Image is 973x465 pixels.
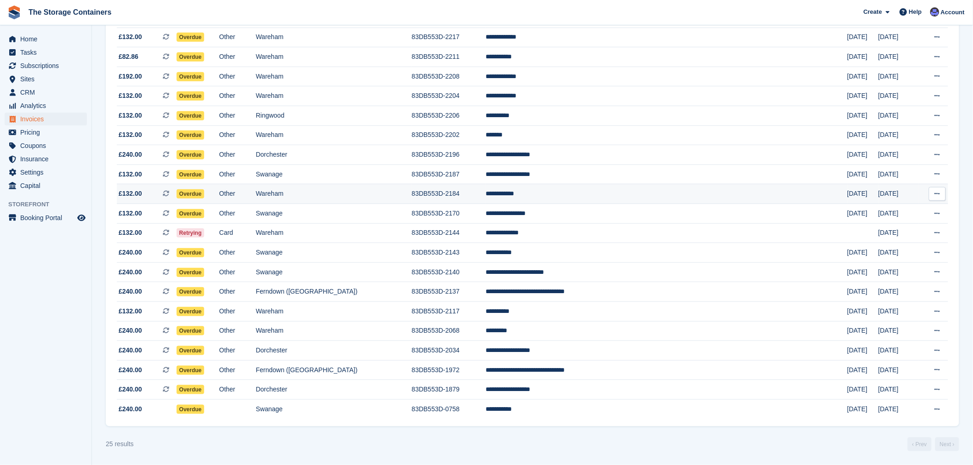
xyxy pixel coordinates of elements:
[219,380,256,400] td: Other
[256,341,412,361] td: Dorchester
[119,267,142,277] span: £240.00
[219,223,256,243] td: Card
[256,380,412,400] td: Dorchester
[219,341,256,361] td: Other
[412,321,486,341] td: 83DB553D-2068
[119,91,142,101] span: £132.00
[177,111,205,120] span: Overdue
[119,72,142,81] span: £192.00
[219,106,256,126] td: Other
[847,184,879,204] td: [DATE]
[20,211,75,224] span: Booking Portal
[119,170,142,179] span: £132.00
[847,67,879,86] td: [DATE]
[219,28,256,47] td: Other
[177,268,205,277] span: Overdue
[20,139,75,152] span: Coupons
[847,321,879,341] td: [DATE]
[219,125,256,145] td: Other
[7,6,21,19] img: stora-icon-8386f47178a22dfd0bd8f6a31ec36ba5ce8667c1dd55bd0f319d3a0aa187defe.svg
[119,228,142,238] span: £132.00
[219,86,256,106] td: Other
[908,437,932,451] a: Previous
[256,262,412,282] td: Swanage
[119,346,142,355] span: £240.00
[256,164,412,184] td: Swanage
[878,223,919,243] td: [DATE]
[847,243,879,263] td: [DATE]
[219,243,256,263] td: Other
[412,223,486,243] td: 83DB553D-2144
[177,405,205,414] span: Overdue
[20,99,75,112] span: Analytics
[878,380,919,400] td: [DATE]
[412,262,486,282] td: 83DB553D-2140
[5,153,87,165] a: menu
[20,86,75,99] span: CRM
[76,212,87,223] a: Preview store
[412,106,486,126] td: 83DB553D-2206
[864,7,882,17] span: Create
[412,145,486,165] td: 83DB553D-2196
[412,282,486,302] td: 83DB553D-2137
[177,385,205,394] span: Overdue
[5,126,87,139] a: menu
[5,166,87,179] a: menu
[256,47,412,67] td: Wareham
[219,164,256,184] td: Other
[119,365,142,375] span: £240.00
[5,211,87,224] a: menu
[847,262,879,282] td: [DATE]
[8,200,92,209] span: Storefront
[256,360,412,380] td: Ferndown ([GEOGRAPHIC_DATA])
[847,86,879,106] td: [DATE]
[878,243,919,263] td: [DATE]
[412,399,486,419] td: 83DB553D-0758
[5,33,87,45] a: menu
[5,86,87,99] a: menu
[412,341,486,361] td: 83DB553D-2034
[412,86,486,106] td: 83DB553D-2204
[847,164,879,184] td: [DATE]
[847,301,879,321] td: [DATE]
[256,86,412,106] td: Wareham
[878,145,919,165] td: [DATE]
[412,184,486,204] td: 83DB553D-2184
[909,7,922,17] span: Help
[256,399,412,419] td: Swanage
[5,99,87,112] a: menu
[20,126,75,139] span: Pricing
[177,130,205,140] span: Overdue
[106,439,134,449] div: 25 results
[412,125,486,145] td: 83DB553D-2202
[256,145,412,165] td: Dorchester
[219,321,256,341] td: Other
[20,59,75,72] span: Subscriptions
[256,321,412,341] td: Wareham
[177,346,205,355] span: Overdue
[5,139,87,152] a: menu
[119,52,138,62] span: £82.86
[119,111,142,120] span: £132.00
[219,47,256,67] td: Other
[878,47,919,67] td: [DATE]
[256,282,412,302] td: Ferndown ([GEOGRAPHIC_DATA])
[878,262,919,282] td: [DATE]
[412,360,486,380] td: 83DB553D-1972
[878,106,919,126] td: [DATE]
[412,243,486,263] td: 83DB553D-2143
[20,33,75,45] span: Home
[219,184,256,204] td: Other
[878,282,919,302] td: [DATE]
[256,28,412,47] td: Wareham
[5,73,87,85] a: menu
[256,204,412,224] td: Swanage
[177,33,205,42] span: Overdue
[256,184,412,204] td: Wareham
[177,366,205,375] span: Overdue
[20,113,75,125] span: Invoices
[906,437,961,451] nav: Page
[219,282,256,302] td: Other
[847,28,879,47] td: [DATE]
[119,32,142,42] span: £132.00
